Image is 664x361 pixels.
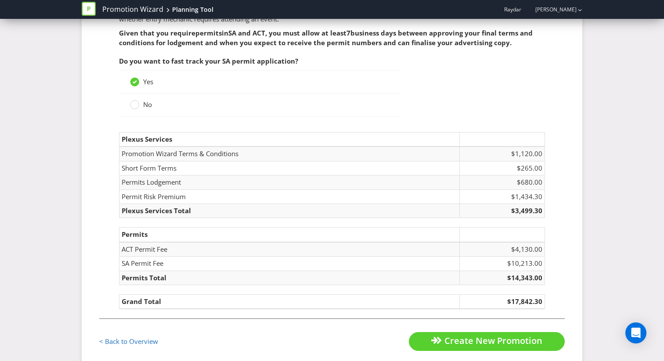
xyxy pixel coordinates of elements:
td: Permits Lodgement [119,175,460,189]
td: $10,213.00 [460,257,545,271]
td: $17,842.30 [460,295,545,309]
td: Plexus Services [119,132,460,147]
div: Planning Tool [172,5,213,14]
span: No [143,100,152,109]
td: Permits [119,228,460,242]
td: $1,434.30 [460,189,545,204]
span: Raydar [504,6,521,13]
a: Promotion Wizard [102,4,163,14]
span: Given that you require [119,29,195,37]
td: Plexus Services Total [119,204,460,218]
td: Permit Risk Premium [119,189,460,204]
span: business days between approving your final terms and conditions for lodgement and when you expect... [119,29,533,46]
td: $1,120.00 [460,147,545,161]
td: $680.00 [460,175,545,189]
span: Do you want to fast track your SA permit application? [119,57,298,65]
span: Create New Promotion [444,335,542,347]
span: , you must allow at least [265,29,346,37]
td: ACT Permit Fee [119,242,460,257]
span: in [222,29,228,37]
a: [PERSON_NAME] [527,6,577,13]
div: Open Intercom Messenger [625,322,646,343]
td: $4,130.00 [460,242,545,257]
button: Create New Promotion [409,332,565,351]
a: < Back to Overview [99,337,158,346]
td: Grand Total [119,295,460,309]
span: permits [195,29,222,37]
td: SA Permit Fee [119,257,460,271]
td: $3,499.30 [460,204,545,218]
td: Promotion Wizard Terms & Conditions [119,147,460,161]
td: $265.00 [460,161,545,175]
span: SA and ACT [228,29,265,37]
span: Yes [143,77,153,86]
td: $14,343.00 [460,271,545,285]
span: 7 [346,29,350,37]
td: Short Form Terms [119,161,460,175]
td: Permits Total [119,271,460,285]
